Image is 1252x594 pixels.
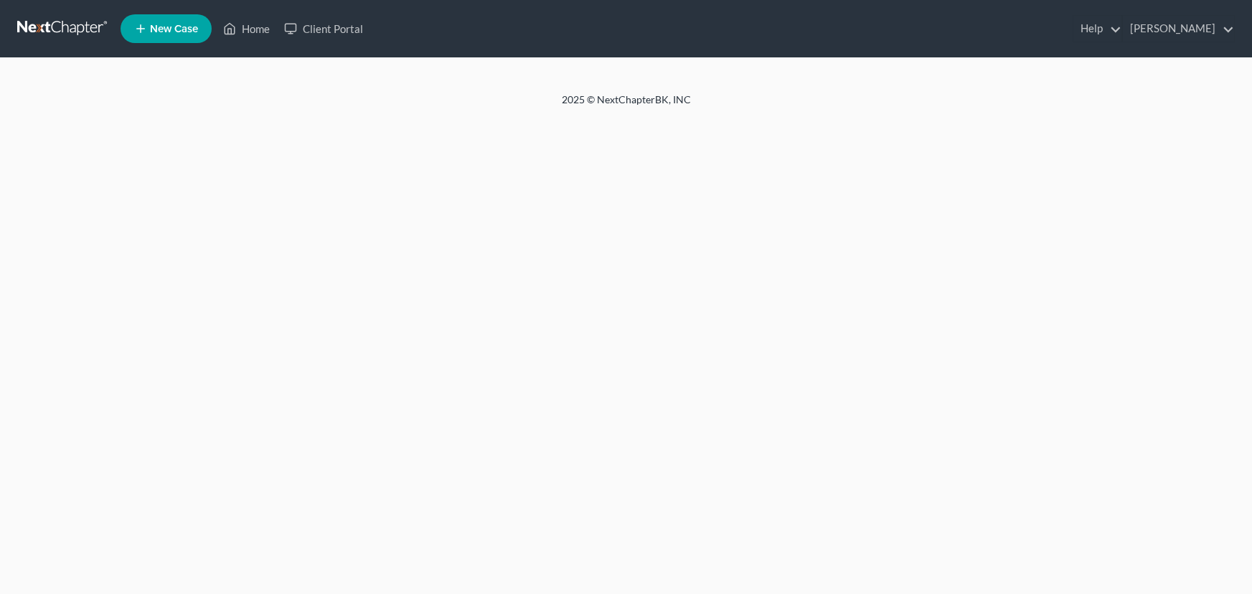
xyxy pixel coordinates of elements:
[217,93,1035,118] div: 2025 © NextChapterBK, INC
[216,16,277,42] a: Home
[1073,16,1121,42] a: Help
[1123,16,1234,42] a: [PERSON_NAME]
[121,14,212,43] new-legal-case-button: New Case
[277,16,370,42] a: Client Portal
